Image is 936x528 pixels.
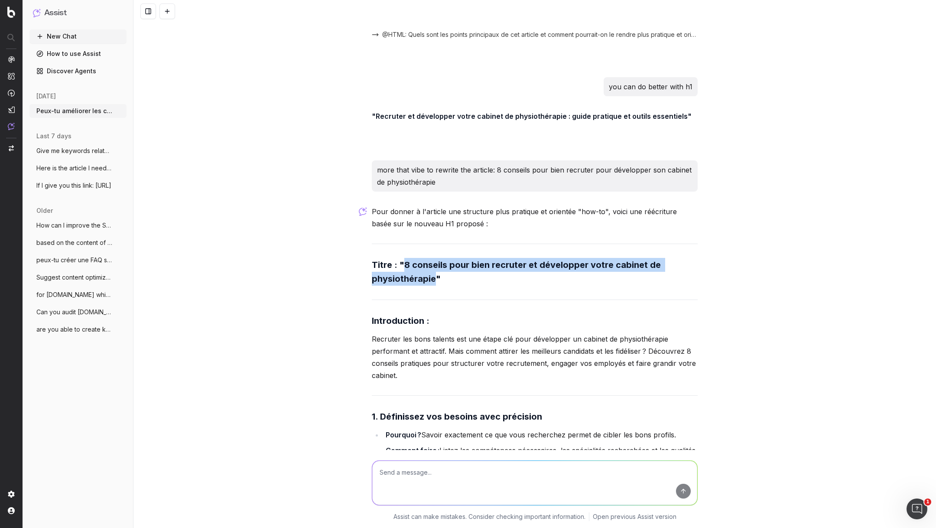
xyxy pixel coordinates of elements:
[29,271,127,284] button: Suggest content optimization and keyword
[8,507,15,514] img: My account
[29,218,127,232] button: How can I improve the SEO of this page?
[29,144,127,158] button: Give me keywords related to moving a med
[383,444,698,469] li: Listez les compétences nécessaires, les spécialités recherchées et les qualités humaines importan...
[29,253,127,267] button: peux-tu créer une FAQ sur Gestion des re
[29,104,127,118] button: Peux-tu améliorer les contenus que je va
[29,305,127,319] button: Can you audit [DOMAIN_NAME] in terms of
[372,333,698,381] p: Recruter les bons talents est une étape clé pour développer un cabinet de physiothérapie performa...
[7,7,15,18] img: Botify logo
[359,207,367,216] img: Botify assist logo
[372,205,698,230] p: Pour donner à l'article une structure plus pratique et orientée "how-to", voici une réécriture ba...
[36,181,111,190] span: If I give you this link: [URL]
[372,260,663,284] strong: Titre : "8 conseils pour bien recruter et développer votre cabinet de physiothérapie"
[386,446,439,455] strong: Comment faire :
[33,9,41,17] img: Assist
[377,164,692,188] p: more that vibe to rewrite the article: 8 conseils pour bien recruter pour développer son cabinet ...
[36,206,53,215] span: older
[8,123,15,130] img: Assist
[8,56,15,63] img: Analytics
[29,47,127,61] a: How to use Assist
[33,7,123,19] button: Assist
[386,430,421,439] strong: Pourquoi ?
[29,161,127,175] button: Here is the article I need you to optimi
[382,30,698,39] span: @HTML: Quels sont les points principaux de cet article et comment pourrait-on le rendre plus prat...
[8,491,15,498] img: Setting
[924,499,931,505] span: 1
[36,164,113,173] span: Here is the article I need you to optimi
[36,92,56,101] span: [DATE]
[29,64,127,78] a: Discover Agents
[36,290,113,299] span: for [DOMAIN_NAME] which is our B2B
[36,238,113,247] span: based on the content of this page showca
[44,7,67,19] h1: Assist
[8,89,15,97] img: Activation
[9,145,14,151] img: Switch project
[609,81,692,93] p: you can do better with h1
[383,429,698,441] li: Savoir exactement ce que vous recherchez permet de cibler les bons profils.
[29,236,127,250] button: based on the content of this page showca
[36,147,113,155] span: Give me keywords related to moving a med
[36,107,113,115] span: Peux-tu améliorer les contenus que je va
[907,499,927,519] iframe: Intercom live chat
[372,411,542,422] strong: 1. Définissez vos besoins avec précision
[36,256,113,264] span: peux-tu créer une FAQ sur Gestion des re
[393,512,585,521] p: Assist can make mistakes. Consider checking important information.
[372,30,698,39] button: @HTML: Quels sont les points principaux de cet article et comment pourrait-on le rendre plus prat...
[372,316,429,326] strong: Introduction :
[29,288,127,302] button: for [DOMAIN_NAME] which is our B2B
[8,72,15,80] img: Intelligence
[36,325,113,334] span: are you able to create keywords group fo
[29,29,127,43] button: New Chat
[8,106,15,113] img: Studio
[372,112,692,121] strong: "Recruter et développer votre cabinet de physiothérapie : guide pratique et outils essentiels"
[36,273,113,282] span: Suggest content optimization and keyword
[29,179,127,192] button: If I give you this link: [URL]
[29,323,127,336] button: are you able to create keywords group fo
[36,308,113,316] span: Can you audit [DOMAIN_NAME] in terms of
[36,221,113,230] span: How can I improve the SEO of this page?
[593,512,676,521] a: Open previous Assist version
[36,132,71,140] span: last 7 days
